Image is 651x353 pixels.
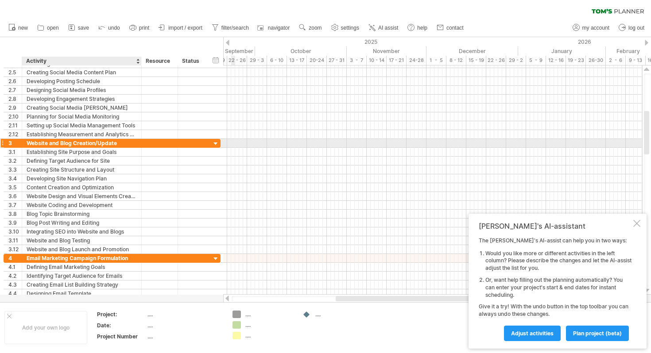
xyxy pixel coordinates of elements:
[8,130,22,138] div: 2.12
[147,311,222,318] div: ....
[8,148,22,156] div: 3.1
[8,236,22,245] div: 3.11
[27,139,137,147] div: Website and Blog Creation/Update
[8,289,22,298] div: 4.4
[27,210,137,218] div: Blog Topic Brainstorming
[387,56,407,65] div: 17 - 21
[96,22,123,34] a: undo
[8,157,22,165] div: 3.2
[27,86,137,94] div: Designing Social Media Profiles
[518,46,606,56] div: January 2026
[8,210,22,218] div: 3.8
[8,165,22,174] div: 3.3
[221,25,249,31] span: filter/search
[27,112,137,121] div: Planning for Social Media Monitoring
[245,321,294,329] div: ....
[156,22,205,34] a: import / export
[27,236,137,245] div: Website and Blog Testing
[466,56,486,65] div: 15 - 19
[546,56,566,65] div: 12 - 16
[347,56,367,65] div: 3 - 7
[8,174,22,183] div: 3.4
[97,311,146,318] div: Project:
[247,56,267,65] div: 29 - 3
[407,56,426,65] div: 24-28
[6,22,31,34] a: new
[426,56,446,65] div: 1 - 5
[8,104,22,112] div: 2.9
[566,326,629,341] a: plan project (beta)
[8,219,22,227] div: 3.9
[27,289,137,298] div: Designing Email Template
[511,330,554,337] span: Adjust activities
[18,25,28,31] span: new
[182,57,201,65] div: Status
[628,25,644,31] span: log out
[27,254,137,262] div: Email Marketing Campaign Formulation
[479,222,632,230] div: [PERSON_NAME]'s AI-assistant
[255,46,347,56] div: October 2025
[606,56,626,65] div: 2 - 6
[8,139,22,147] div: 3
[8,95,22,103] div: 2.8
[573,330,622,337] span: plan project (beta)
[327,56,347,65] div: 27 - 31
[256,22,292,34] a: navigator
[27,95,137,103] div: Developing Engagement Strategies
[586,56,606,65] div: 26-30
[147,333,222,340] div: ....
[8,227,22,236] div: 3.10
[27,121,137,130] div: Setting up Social Media Management Tools
[479,237,632,341] div: The [PERSON_NAME]'s AI-assist can help you in two ways: Give it a try! With the undo button in th...
[367,56,387,65] div: 10 - 14
[8,272,22,280] div: 4.2
[27,219,137,227] div: Blog Post Writing and Editing
[8,263,22,271] div: 4.1
[485,250,632,272] li: Would you like more or different activities in the left column? Please describe the changes and l...
[27,263,137,271] div: Defining Email Marketing Goals
[8,201,22,209] div: 3.7
[27,165,137,174] div: Creating Site Structure and Layout
[8,254,22,262] div: 4
[526,56,546,65] div: 5 - 9
[127,22,152,34] a: print
[26,57,136,65] div: Activity
[78,25,89,31] span: save
[47,25,59,31] span: open
[626,56,646,65] div: 9 - 13
[97,333,146,340] div: Project Number
[8,86,22,94] div: 2.7
[27,245,137,253] div: Website and Blog Launch and Promotion
[147,322,222,329] div: ....
[616,22,647,34] a: log out
[446,56,466,65] div: 8 - 12
[378,25,398,31] span: AI assist
[66,22,92,34] a: save
[347,46,426,56] div: November 2025
[506,56,526,65] div: 29 - 2
[227,56,247,65] div: 22 - 26
[8,112,22,121] div: 2.10
[27,77,137,85] div: Developing Posting Schedule
[27,192,137,200] div: Website Design and Visual Elements Creation
[297,22,324,34] a: zoom
[245,332,294,339] div: ....
[582,25,609,31] span: my account
[27,148,137,156] div: Establishing Site Purpose and Goals
[27,227,137,236] div: Integrating SEO into Website and Blogs
[35,22,62,34] a: open
[366,22,401,34] a: AI assist
[566,56,586,65] div: 19 - 23
[329,22,362,34] a: settings
[268,25,290,31] span: navigator
[146,57,173,65] div: Resource
[4,311,87,344] div: Add your own logo
[27,104,137,112] div: Creating Social Media [PERSON_NAME]
[287,56,307,65] div: 13 - 17
[108,25,120,31] span: undo
[27,157,137,165] div: Defining Target Audience for Site
[27,130,137,138] div: Establishing Measurement and Analytics Plan
[27,183,137,192] div: Content Creation and Optimization
[8,245,22,253] div: 3.12
[209,22,252,34] a: filter/search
